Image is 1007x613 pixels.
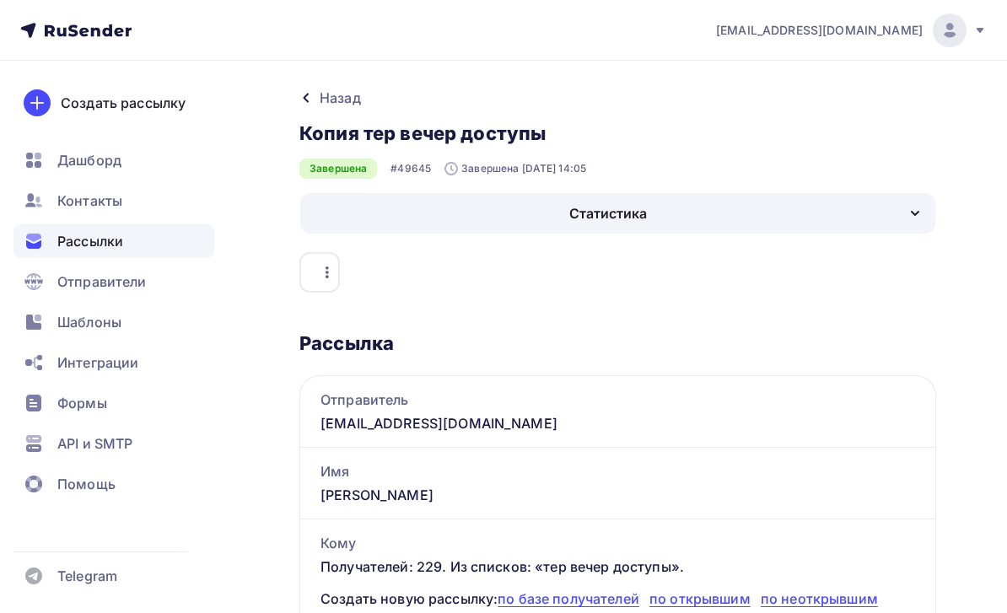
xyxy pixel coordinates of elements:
[61,93,186,113] div: Создать рассылку
[649,590,751,607] span: по открывшим
[13,184,214,218] a: Контакты
[57,433,132,454] span: API и SMTP
[716,13,987,47] a: [EMAIL_ADDRESS][DOMAIN_NAME]
[13,386,214,420] a: Формы
[716,22,923,39] span: [EMAIL_ADDRESS][DOMAIN_NAME]
[300,448,481,483] div: Имя
[320,589,915,609] div: Создать новую рассылку:
[57,393,107,413] span: Формы
[299,192,936,234] button: Статистика
[300,376,481,411] div: Отправитель
[444,162,586,175] div: Завершена [DATE] 14:05
[57,474,116,494] span: Помощь
[57,352,138,373] span: Интеграции
[300,519,481,555] div: Кому
[320,557,915,577] div: Получателей: 229. Из списков: «тер вечер доступы».
[761,590,878,607] span: по неоткрывшим
[390,162,431,175] div: #49645
[57,191,122,211] span: Контакты
[498,590,639,607] span: по базе получателей
[300,483,935,519] div: [PERSON_NAME]
[13,143,214,177] a: Дашборд
[13,305,214,339] a: Шаблоны
[13,224,214,258] a: Рассылки
[57,272,147,292] span: Отправители
[320,88,361,108] div: Назад
[299,121,809,145] h3: Копия тер вечер доступы
[57,231,123,251] span: Рассылки
[57,312,121,332] span: Шаблоны
[299,159,377,179] div: Завершена
[569,203,647,223] div: Статистика
[57,566,117,586] span: Telegram
[13,265,214,298] a: Отправители
[57,150,121,170] span: Дашборд
[299,331,936,355] div: Рассылка
[300,411,935,447] div: [EMAIL_ADDRESS][DOMAIN_NAME]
